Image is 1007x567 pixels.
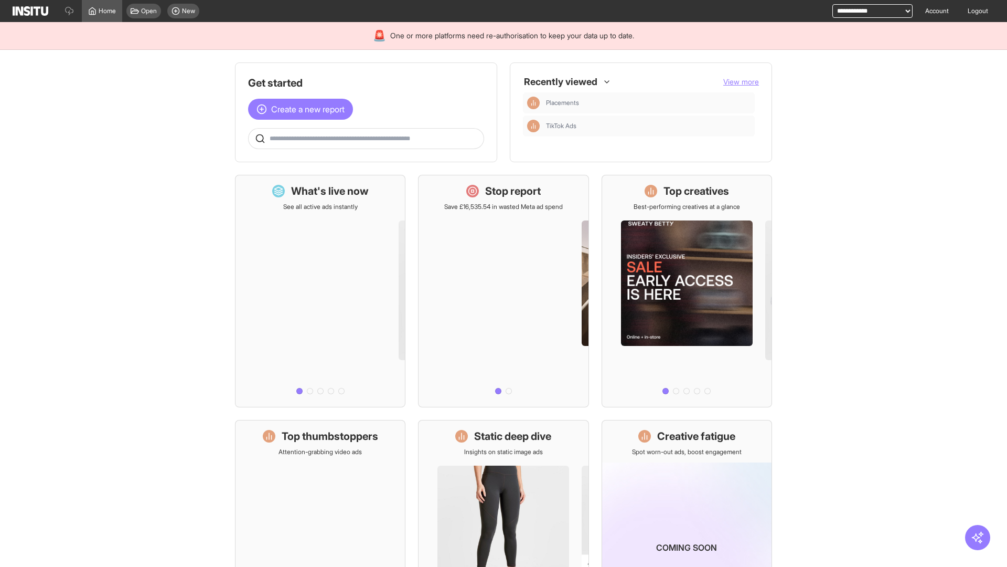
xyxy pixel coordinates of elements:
[283,203,358,211] p: See all active ads instantly
[291,184,369,198] h1: What's live now
[373,28,386,43] div: 🚨
[13,6,48,16] img: Logo
[271,103,345,115] span: Create a new report
[527,120,540,132] div: Insights
[527,97,540,109] div: Insights
[141,7,157,15] span: Open
[546,99,751,107] span: Placements
[723,77,759,86] span: View more
[278,448,362,456] p: Attention-grabbing video ads
[248,99,353,120] button: Create a new report
[602,175,772,407] a: Top creativesBest-performing creatives at a glance
[546,122,751,130] span: TikTok Ads
[464,448,543,456] p: Insights on static image ads
[485,184,541,198] h1: Stop report
[444,203,563,211] p: Save £16,535.54 in wasted Meta ad spend
[248,76,484,90] h1: Get started
[282,429,378,444] h1: Top thumbstoppers
[634,203,740,211] p: Best-performing creatives at a glance
[723,77,759,87] button: View more
[546,122,576,130] span: TikTok Ads
[663,184,729,198] h1: Top creatives
[546,99,579,107] span: Placements
[182,7,195,15] span: New
[418,175,588,407] a: Stop reportSave £16,535.54 in wasted Meta ad spend
[474,429,551,444] h1: Static deep dive
[99,7,116,15] span: Home
[235,175,405,407] a: What's live nowSee all active ads instantly
[390,30,634,41] span: One or more platforms need re-authorisation to keep your data up to date.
